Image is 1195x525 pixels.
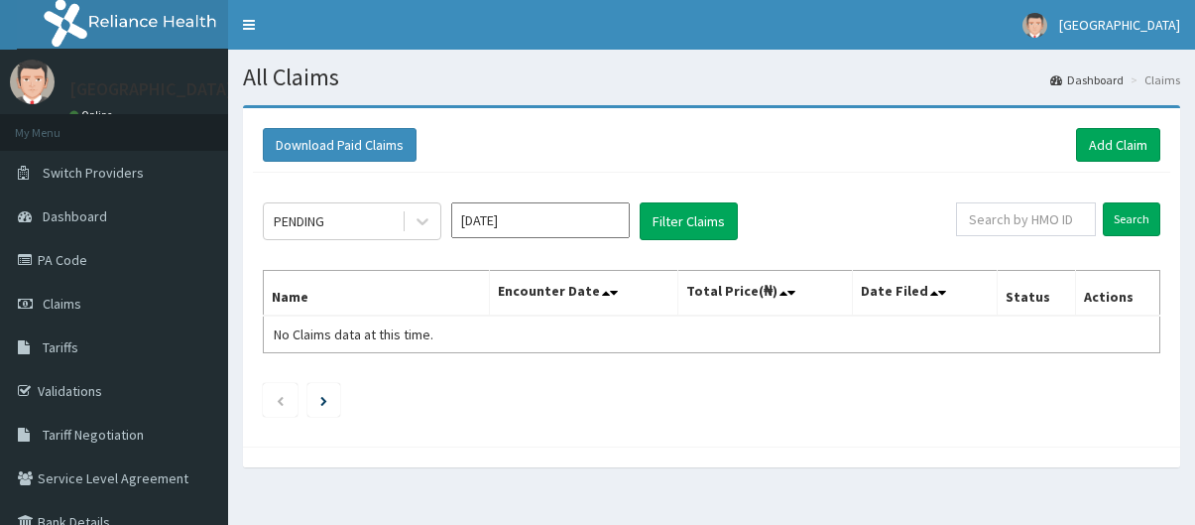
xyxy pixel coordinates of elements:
[1022,13,1047,38] img: User Image
[489,271,677,317] th: Encounter Date
[243,65,1180,90] h1: All Claims
[10,60,55,104] img: User Image
[998,271,1076,317] th: Status
[853,271,998,317] th: Date Filed
[640,202,738,240] button: Filter Claims
[69,80,233,98] p: [GEOGRAPHIC_DATA]
[1075,271,1159,317] th: Actions
[1126,71,1180,88] li: Claims
[263,128,417,162] button: Download Paid Claims
[69,108,117,122] a: Online
[274,211,324,231] div: PENDING
[678,271,853,317] th: Total Price(₦)
[264,271,490,317] th: Name
[451,202,630,238] input: Select Month and Year
[1050,71,1124,88] a: Dashboard
[274,326,433,343] span: No Claims data at this time.
[1059,16,1180,34] span: [GEOGRAPHIC_DATA]
[1103,202,1160,236] input: Search
[43,207,107,225] span: Dashboard
[43,295,81,313] span: Claims
[276,391,285,409] a: Previous page
[320,391,327,409] a: Next page
[956,202,1096,236] input: Search by HMO ID
[43,426,144,444] span: Tariff Negotiation
[1076,128,1160,162] a: Add Claim
[43,338,78,356] span: Tariffs
[43,164,144,182] span: Switch Providers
